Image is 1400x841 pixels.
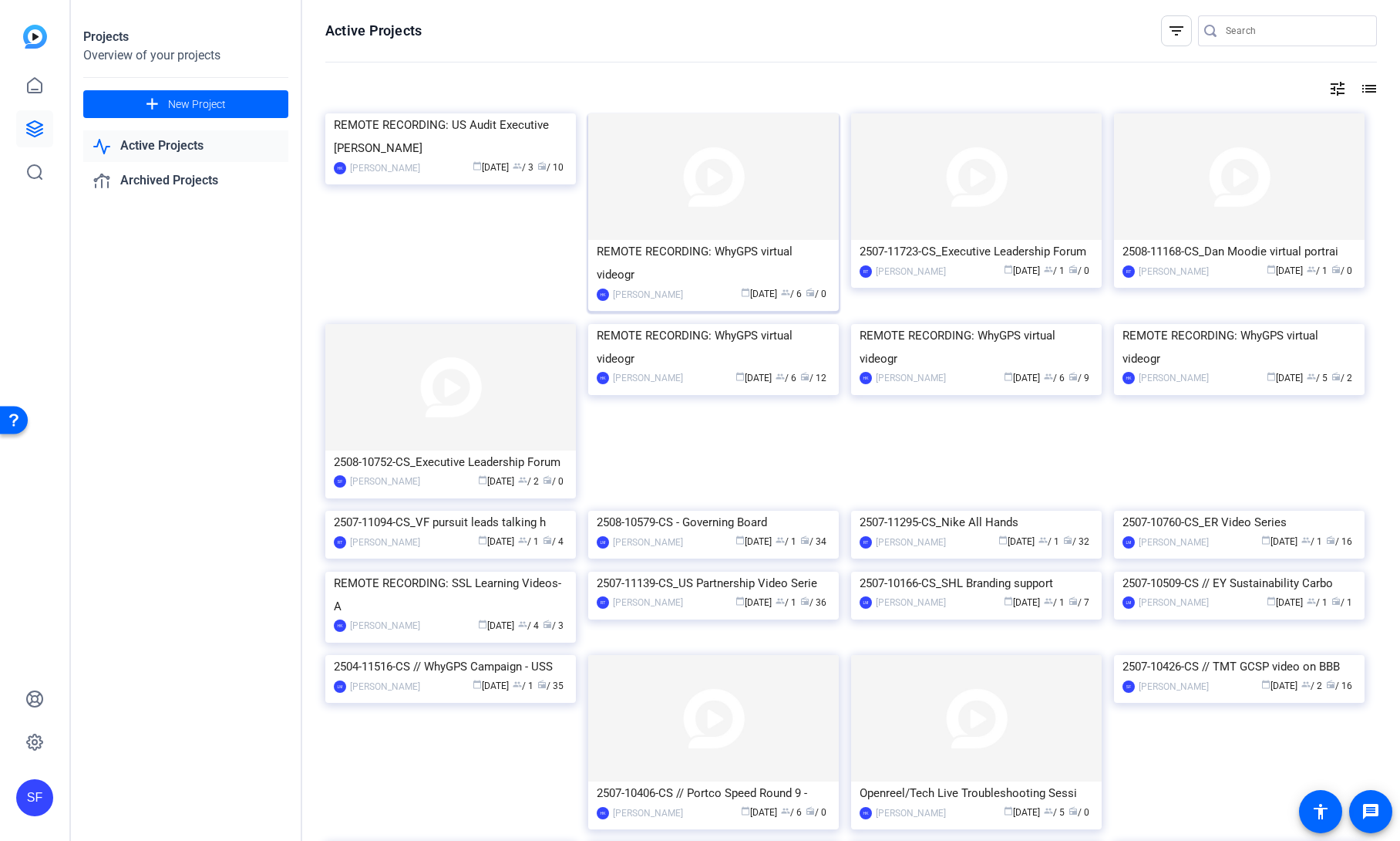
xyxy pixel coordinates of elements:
span: group [1301,535,1311,545]
div: 2507-11723-CS_Executive Leadership Forum [860,240,1093,263]
span: / 32 [1063,536,1089,547]
span: group [1038,535,1048,545]
span: calendar_today [1004,372,1013,381]
span: / 6 [781,289,802,299]
span: radio [1326,680,1335,689]
div: 2507-10406-CS // Portco Speed Round 9 - [597,782,830,805]
span: [DATE] [1267,265,1303,276]
mat-icon: message [1361,802,1380,821]
span: radio [1063,535,1072,545]
span: [DATE] [473,162,509,173]
div: LM [334,681,346,693]
span: group [518,535,527,545]
span: / 6 [781,807,802,818]
div: HK [334,162,346,174]
span: [DATE] [1004,265,1040,276]
div: SF [334,475,346,488]
div: REMOTE RECORDING: WhyGPS virtual videogr [597,324,830,370]
span: radio [543,620,552,629]
span: / 16 [1326,536,1352,547]
span: / 1 [513,681,533,691]
span: group [1044,265,1053,274]
span: / 0 [806,289,826,299]
span: / 0 [1069,807,1089,818]
span: calendar_today [735,535,745,545]
div: [PERSON_NAME] [613,595,683,610]
div: REMOTE RECORDING: WhyGPS virtual videogr [1122,324,1356,370]
span: radio [537,680,547,689]
span: radio [1069,265,1078,274]
div: 2504-11516-CS // WhyGPS Campaign - USS [334,655,567,678]
input: Search [1226,22,1365,40]
span: / 3 [543,620,564,631]
span: group [781,806,790,816]
span: [DATE] [735,536,772,547]
div: [PERSON_NAME] [876,264,946,279]
span: calendar_today [1267,265,1276,274]
div: 2508-10579-CS - Governing Board [597,511,830,534]
span: [DATE] [478,536,514,547]
div: LM [1122,536,1135,549]
button: New Project [83,90,288,118]
span: / 2 [1301,681,1322,691]
span: group [513,680,522,689]
span: / 5 [1044,807,1065,818]
span: radio [806,806,815,816]
div: RT [334,536,346,549]
span: calendar_today [473,680,482,689]
span: / 2 [1331,373,1352,383]
div: [PERSON_NAME] [613,287,683,302]
span: / 34 [800,536,826,547]
div: [PERSON_NAME] [876,595,946,610]
span: / 10 [537,162,564,173]
span: radio [800,596,809,606]
div: [PERSON_NAME] [350,618,420,633]
span: group [776,535,785,545]
div: LM [860,596,872,609]
span: group [518,620,527,629]
span: / 0 [1331,265,1352,276]
div: Projects [83,28,288,46]
div: REMOTE RECORDING: US Audit Executive [PERSON_NAME] [334,113,567,160]
span: / 1 [1044,265,1065,276]
span: [DATE] [998,536,1035,547]
div: 2507-10426-CS // TMT GCSP video on BBB [1122,655,1356,678]
div: RT [597,596,609,609]
span: [DATE] [741,289,777,299]
span: [DATE] [478,620,514,631]
div: [PERSON_NAME] [350,535,420,550]
div: 2507-11139-CS_US Partnership Video Serie [597,572,830,595]
span: / 1 [776,597,796,608]
div: 2508-11168-CS_Dan Moodie virtual portrai [1122,240,1356,263]
span: [DATE] [735,373,772,383]
div: [PERSON_NAME] [876,370,946,386]
a: Archived Projects [83,165,288,197]
h1: Active Projects [325,22,422,40]
span: / 2 [518,476,539,487]
div: Overview of your projects [83,46,288,65]
span: group [1044,596,1053,606]
span: radio [543,535,552,545]
div: HK [860,372,872,384]
mat-icon: accessibility [1311,802,1330,821]
span: group [781,288,790,297]
span: calendar_today [1261,680,1270,689]
div: 2507-11295-CS_Nike All Hands [860,511,1093,534]
span: calendar_today [735,372,745,381]
div: HK [860,807,872,819]
span: radio [1331,372,1341,381]
span: radio [1069,806,1078,816]
div: [PERSON_NAME] [876,806,946,821]
span: / 0 [543,476,564,487]
span: group [1301,680,1311,689]
span: / 1 [1331,597,1352,608]
span: calendar_today [1261,535,1270,545]
span: / 1 [776,536,796,547]
div: Openreel/Tech Live Troubleshooting Sessi [860,782,1093,805]
span: [DATE] [1004,597,1040,608]
div: 2507-10509-CS // EY Sustainability Carbo [1122,572,1356,595]
div: [PERSON_NAME] [613,370,683,386]
div: [PERSON_NAME] [1139,679,1209,694]
div: RT [860,265,872,278]
span: / 5 [1307,373,1328,383]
